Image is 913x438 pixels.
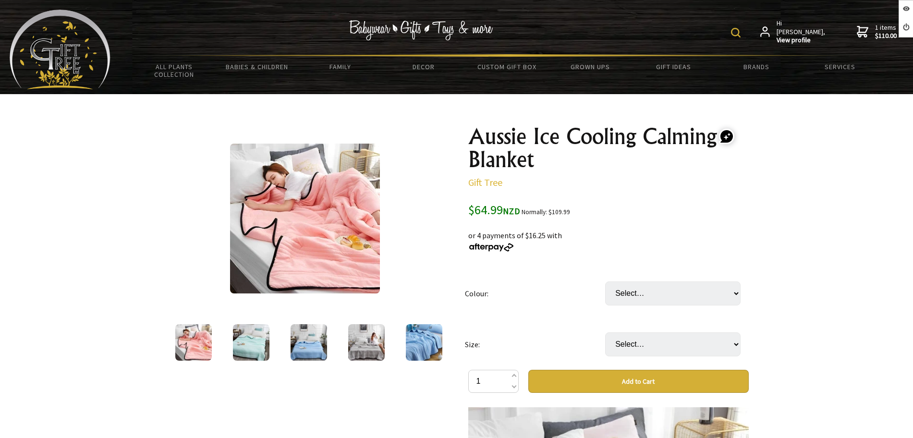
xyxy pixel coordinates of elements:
[522,208,570,216] small: Normally: $109.99
[468,125,749,171] h1: Aussie Ice Cooling Calming Blanket
[468,243,514,252] img: Afterpay
[798,57,881,77] a: Services
[291,324,327,361] img: Aussie Ice Cooling Calming Blanket
[857,19,897,45] a: 1 items$110.00
[382,57,465,77] a: Decor
[777,36,826,45] strong: View profile
[760,19,826,45] a: Hi [PERSON_NAME],View profile
[133,57,216,85] a: All Plants Collection
[299,57,382,77] a: Family
[406,324,442,361] img: Aussie Ice Cooling Calming Blanket
[233,324,269,361] img: Aussie Ice Cooling Calming Blanket
[468,202,520,218] span: $64.99
[216,57,299,77] a: Babies & Children
[175,324,212,361] img: Aussie Ice Cooling Calming Blanket
[230,144,380,293] img: Aussie Ice Cooling Calming Blanket
[465,268,605,319] td: Colour:
[10,10,110,89] img: Babyware - Gifts - Toys and more...
[632,57,715,77] a: Gift Ideas
[468,176,502,188] a: Gift Tree
[503,206,520,217] span: NZD
[777,19,826,45] span: Hi [PERSON_NAME],
[348,324,385,361] img: Aussie Ice Cooling Calming Blanket
[465,319,605,370] td: Size:
[715,57,798,77] a: Brands
[349,20,493,40] img: Babywear - Gifts - Toys & more
[731,28,741,37] img: product search
[465,57,548,77] a: Custom Gift Box
[875,23,897,40] span: 1 items
[468,218,749,253] div: or 4 payments of $16.25 with
[548,57,632,77] a: Grown Ups
[875,32,897,40] strong: $110.00
[528,370,749,393] button: Add to Cart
